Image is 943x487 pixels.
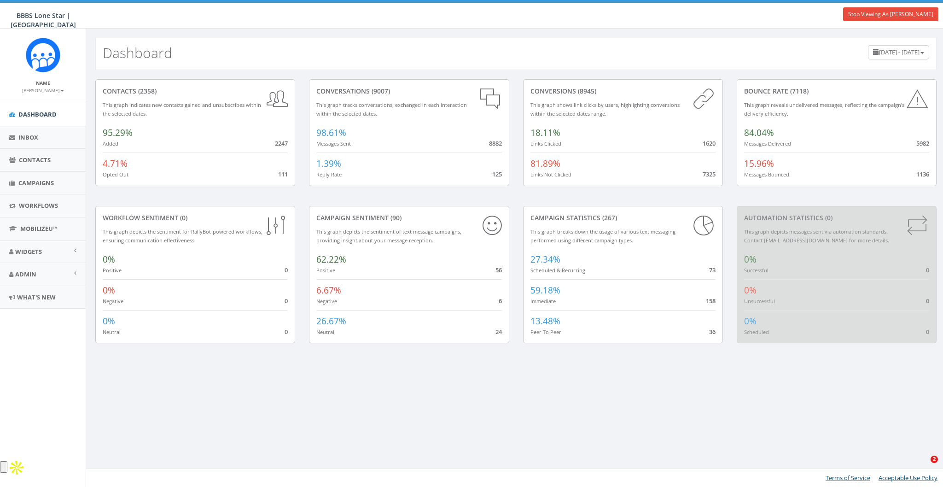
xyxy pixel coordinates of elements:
[530,253,560,265] span: 27.34%
[703,139,716,147] span: 1620
[103,329,121,335] small: Neutral
[744,267,768,274] small: Successful
[103,267,122,274] small: Positive
[103,158,128,170] span: 4.71%
[18,133,38,141] span: Inbox
[826,474,870,482] a: Terms of Service
[7,458,26,477] img: Apollo
[530,267,585,274] small: Scheduled & Recurring
[709,328,716,336] span: 36
[316,101,467,117] small: This graph tracks conversations, exchanged in each interaction within the selected dates.
[103,315,115,327] span: 0%
[316,298,337,305] small: Negative
[744,315,757,327] span: 0%
[316,253,346,265] span: 62.22%
[530,284,560,296] span: 59.18%
[744,329,769,335] small: Scheduled
[36,80,50,86] small: Name
[103,45,172,60] h2: Dashboard
[103,171,128,178] small: Opted Out
[316,158,341,170] span: 1.39%
[489,139,502,147] span: 8882
[879,474,937,482] a: Acceptable Use Policy
[744,158,774,170] span: 15.96%
[744,140,791,147] small: Messages Delivered
[931,456,938,463] span: 2
[706,297,716,305] span: 158
[600,213,617,222] span: (267)
[530,87,716,96] div: conversions
[744,298,775,305] small: Unsuccessful
[19,201,58,210] span: Workflows
[576,87,596,95] span: (8945)
[22,87,64,94] small: [PERSON_NAME]
[26,38,60,72] img: Rally_Corp_Icon.png
[316,329,334,335] small: Neutral
[530,329,561,335] small: Peer To Peer
[530,158,560,170] span: 81.89%
[495,266,502,274] span: 56
[20,224,58,233] span: MobilizeU™
[22,86,64,94] a: [PERSON_NAME]
[530,101,680,117] small: This graph shows link clicks by users, highlighting conversions within the selected dates range.
[744,284,757,296] span: 0%
[285,297,288,305] span: 0
[495,328,502,336] span: 24
[389,213,402,222] span: (90)
[744,213,929,223] div: Automation Statistics
[926,266,929,274] span: 0
[103,284,115,296] span: 0%
[530,171,571,178] small: Links Not Clicked
[744,101,904,117] small: This graph reveals undelivered messages, reflecting the campaign's delivery efficiency.
[744,127,774,139] span: 84.04%
[19,156,51,164] span: Contacts
[709,266,716,274] span: 73
[316,213,501,223] div: Campaign Sentiment
[912,456,934,478] iframe: Intercom live chat
[499,297,502,305] span: 6
[879,48,920,56] span: [DATE] - [DATE]
[530,127,560,139] span: 18.11%
[530,213,716,223] div: Campaign Statistics
[316,228,461,244] small: This graph depicts the sentiment of text message campaigns, providing insight about your message ...
[11,11,76,29] span: BBBS Lone Star | [GEOGRAPHIC_DATA]
[788,87,809,95] span: (7118)
[316,127,346,139] span: 98.61%
[926,328,929,336] span: 0
[316,284,341,296] span: 6.67%
[316,315,346,327] span: 26.67%
[103,253,115,265] span: 0%
[744,228,889,244] small: This graph depicts messages sent via automation standards. Contact [EMAIL_ADDRESS][DOMAIN_NAME] f...
[703,170,716,178] span: 7325
[285,328,288,336] span: 0
[370,87,390,95] span: (9007)
[136,87,157,95] span: (2358)
[103,140,118,147] small: Added
[530,228,675,244] small: This graph breaks down the usage of various text messaging performed using different campaign types.
[103,213,288,223] div: Workflow Sentiment
[103,101,261,117] small: This graph indicates new contacts gained and unsubscribes within the selected dates.
[530,298,556,305] small: Immediate
[316,140,351,147] small: Messages Sent
[316,171,342,178] small: Reply Rate
[316,87,501,96] div: conversations
[916,139,929,147] span: 5982
[744,87,929,96] div: Bounce Rate
[916,170,929,178] span: 1136
[823,213,832,222] span: (0)
[744,171,789,178] small: Messages Bounced
[17,293,56,301] span: What's New
[926,297,929,305] span: 0
[275,139,288,147] span: 2247
[103,127,133,139] span: 95.29%
[18,179,54,187] span: Campaigns
[285,266,288,274] span: 0
[178,213,187,222] span: (0)
[843,7,938,21] a: Stop Viewing As [PERSON_NAME]
[103,298,123,305] small: Negative
[744,253,757,265] span: 0%
[15,270,36,278] span: Admin
[103,87,288,96] div: contacts
[103,228,262,244] small: This graph depicts the sentiment for RallyBot-powered workflows, ensuring communication effective...
[530,140,561,147] small: Links Clicked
